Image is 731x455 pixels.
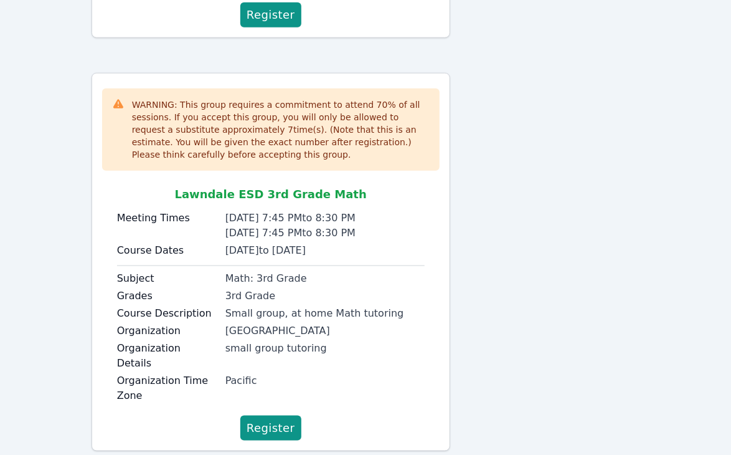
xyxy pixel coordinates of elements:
div: [GEOGRAPHIC_DATA] [225,323,425,338]
div: Small group, at home Math tutoring [225,306,425,321]
div: [DATE] 7:45 PM to 8:30 PM [225,226,425,241]
div: Math: 3rd Grade [225,271,425,286]
div: small group tutoring [225,341,425,356]
span: Lawndale ESD 3rd Grade Math [175,188,367,201]
div: 3rd Grade [225,289,425,304]
label: Grades [117,289,218,304]
label: Subject [117,271,218,286]
div: [DATE] to [DATE] [225,243,425,258]
div: [DATE] 7:45 PM to 8:30 PM [225,211,425,226]
div: Pacific [225,373,425,388]
span: Register [247,419,295,437]
button: Register [240,2,301,27]
label: Course Dates [117,243,218,258]
button: Register [240,416,301,441]
label: Course Description [117,306,218,321]
div: WARNING: This group requires a commitment to attend 70 % of all sessions. If you accept this grou... [132,98,430,161]
span: Register [247,6,295,24]
label: Organization Time Zone [117,373,218,403]
label: Meeting Times [117,211,218,226]
label: Organization Details [117,341,218,371]
label: Organization [117,323,218,338]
